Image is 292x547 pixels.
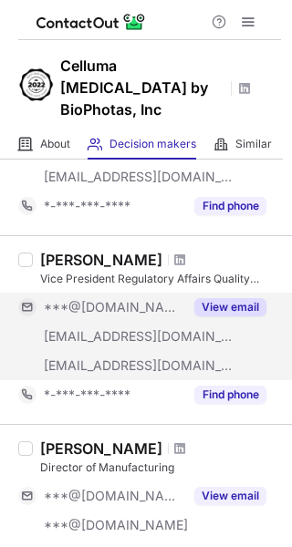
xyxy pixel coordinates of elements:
[44,488,183,504] span: ***@[DOMAIN_NAME]
[235,137,272,151] span: Similar
[36,11,146,33] img: ContactOut v5.3.10
[109,137,196,151] span: Decision makers
[18,67,55,103] img: 47a21aa64809cf0220e36d77e9b8618c
[194,386,266,404] button: Reveal Button
[44,328,234,345] span: [EMAIL_ADDRESS][DOMAIN_NAME]
[44,357,234,374] span: [EMAIL_ADDRESS][DOMAIN_NAME]
[40,251,162,269] div: [PERSON_NAME]
[40,439,162,458] div: [PERSON_NAME]
[194,298,266,316] button: Reveal Button
[194,197,266,215] button: Reveal Button
[44,169,234,185] span: [EMAIL_ADDRESS][DOMAIN_NAME]
[60,55,224,120] h1: Celluma [MEDICAL_DATA] by BioPhotas, Inc
[44,517,188,533] span: ***@[DOMAIN_NAME]
[40,459,281,476] div: Director of Manufacturing
[44,299,183,315] span: ***@[DOMAIN_NAME]
[40,137,70,151] span: About
[40,271,281,287] div: Vice President Regulatory Affairs Quality Assurance
[194,487,266,505] button: Reveal Button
